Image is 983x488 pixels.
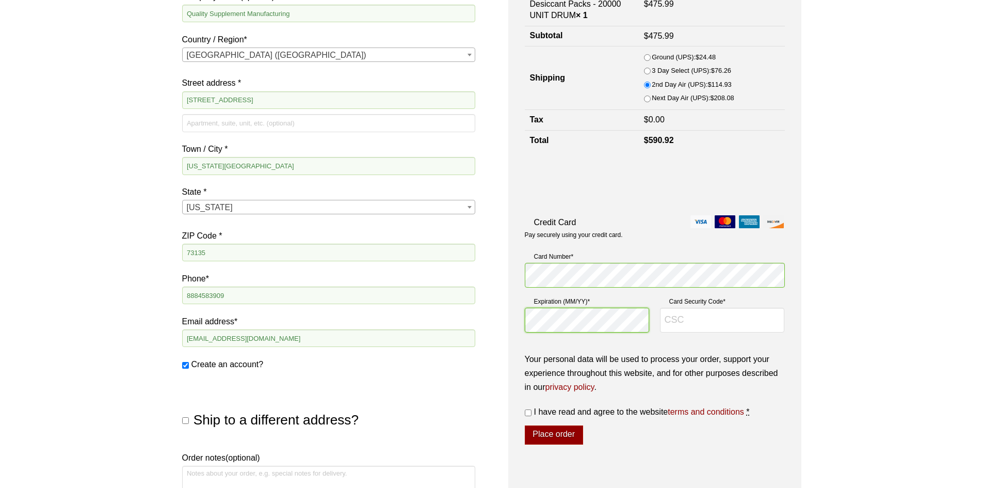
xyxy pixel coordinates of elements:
label: Ground (UPS): [652,52,716,63]
span: $ [711,67,715,74]
img: discover [763,215,784,228]
label: Credit Card [525,215,785,229]
label: Street address [182,76,475,90]
label: Country / Region [182,33,475,46]
label: Card Number [525,251,785,262]
bdi: 475.99 [644,32,674,40]
input: I have read and agree to the websiteterms and conditions * [525,410,531,416]
bdi: 114.93 [707,81,731,88]
span: $ [644,115,649,124]
a: terms and conditions [668,407,744,416]
img: amex [739,215,760,228]
th: Tax [525,110,639,130]
label: Expiration (MM/YY) [525,296,650,307]
span: United States (US) [183,48,475,62]
span: State [182,200,475,214]
bdi: 208.08 [710,94,734,102]
bdi: 0.00 [644,115,665,124]
span: Country / Region [182,48,475,62]
bdi: 590.92 [644,136,674,145]
img: visa [690,215,711,228]
input: Apartment, suite, unit, etc. (optional) [182,114,475,132]
input: Create an account? [182,362,189,369]
img: mastercard [715,215,735,228]
abbr: required [746,407,749,416]
label: Phone [182,272,475,286]
th: Subtotal [525,26,639,46]
strong: × 1 [576,11,588,20]
label: Order notes [182,451,475,465]
span: Create an account? [191,360,264,369]
label: Card Security Code [660,296,785,307]
a: privacy policy [545,383,594,391]
bdi: 76.26 [711,67,731,74]
th: Shipping [525,46,639,110]
span: I have read and agree to the website [534,407,744,416]
span: $ [696,53,699,61]
span: Oklahoma [183,200,475,215]
label: State [182,185,475,199]
input: House number and street name [182,91,475,109]
input: Ship to a different address? [182,417,189,424]
fieldset: Payment Info [525,247,785,341]
label: Next Day Air (UPS): [652,92,734,104]
label: Town / City [182,142,475,156]
th: Total [525,130,639,150]
span: (optional) [225,453,260,462]
input: CSC [660,308,785,333]
span: $ [710,94,714,102]
iframe: reCAPTCHA [525,161,682,201]
label: ZIP Code [182,229,475,243]
label: 2nd Day Air (UPS): [652,79,731,90]
bdi: 24.48 [696,53,716,61]
label: 3 Day Select (UPS): [652,65,731,76]
span: Ship to a different address? [194,412,359,428]
label: Email address [182,314,475,328]
span: $ [644,32,649,40]
button: Place order [525,426,583,445]
p: Your personal data will be used to process your order, support your experience throughout this we... [525,352,785,395]
span: $ [644,136,649,145]
span: $ [707,81,711,88]
p: Pay securely using your credit card. [525,231,785,240]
